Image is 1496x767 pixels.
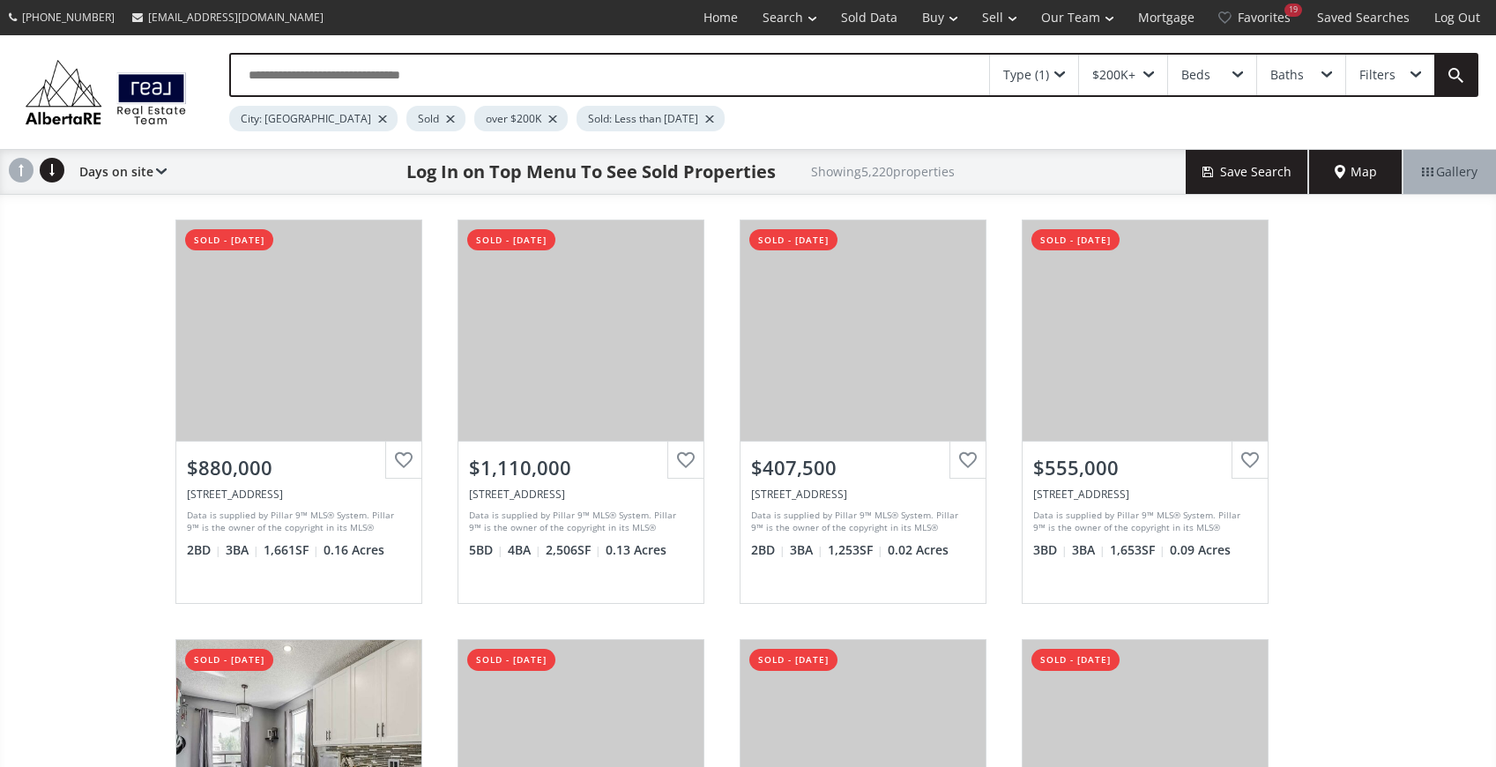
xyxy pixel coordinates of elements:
[1186,150,1309,194] button: Save Search
[148,10,324,25] span: [EMAIL_ADDRESS][DOMAIN_NAME]
[469,541,503,559] span: 5 BD
[1033,541,1068,559] span: 3 BD
[123,1,332,34] a: [EMAIL_ADDRESS][DOMAIN_NAME]
[1033,454,1257,481] div: $555,000
[888,541,949,559] span: 0.02 Acres
[474,106,568,131] div: over $200K
[722,202,1004,622] a: sold - [DATE]$407,500[STREET_ADDRESS]Data is supplied by Pillar 9™ MLS® System. Pillar 9™ is the ...
[577,106,725,131] div: Sold: Less than [DATE]
[469,487,693,502] div: 242 Discovery Ridge Bay SW, Calgary, AB T3H 5T7
[1309,150,1403,194] div: Map
[158,202,440,622] a: sold - [DATE]$880,000[STREET_ADDRESS]Data is supplied by Pillar 9™ MLS® System. Pillar 9™ is the ...
[751,541,785,559] span: 2 BD
[1110,541,1165,559] span: 1,653 SF
[187,509,406,535] div: Data is supplied by Pillar 9™ MLS® System. Pillar 9™ is the owner of the copyright in its MLS® Sy...
[606,541,666,559] span: 0.13 Acres
[187,487,411,502] div: 156 Scenic Ridge Crescent NW, Calgary, AB T3L 1V7
[187,454,411,481] div: $880,000
[828,541,883,559] span: 1,253 SF
[1359,69,1396,81] div: Filters
[1335,163,1377,181] span: Map
[1003,69,1049,81] div: Type (1)
[229,106,398,131] div: City: [GEOGRAPHIC_DATA]
[751,487,975,502] div: 222 Silverado Common SW, Calgary, AB T2X 0S5
[811,165,955,178] h2: Showing 5,220 properties
[440,202,722,622] a: sold - [DATE]$1,110,000[STREET_ADDRESS]Data is supplied by Pillar 9™ MLS® System. Pillar 9™ is th...
[1092,69,1135,81] div: $200K+
[751,509,971,535] div: Data is supplied by Pillar 9™ MLS® System. Pillar 9™ is the owner of the copyright in its MLS® Sy...
[71,150,167,194] div: Days on site
[1033,487,1257,502] div: 156 Sandpiper Circle NW, Calgary, AB T3K 3M5
[790,541,823,559] span: 3 BA
[1170,541,1231,559] span: 0.09 Acres
[1033,509,1253,535] div: Data is supplied by Pillar 9™ MLS® System. Pillar 9™ is the owner of the copyright in its MLS® Sy...
[1270,69,1304,81] div: Baths
[508,541,541,559] span: 4 BA
[1004,202,1286,622] a: sold - [DATE]$555,000[STREET_ADDRESS]Data is supplied by Pillar 9™ MLS® System. Pillar 9™ is the ...
[187,541,221,559] span: 2 BD
[469,509,688,535] div: Data is supplied by Pillar 9™ MLS® System. Pillar 9™ is the owner of the copyright in its MLS® Sy...
[324,541,384,559] span: 0.16 Acres
[1422,163,1477,181] span: Gallery
[546,541,601,559] span: 2,506 SF
[1072,541,1105,559] span: 3 BA
[1284,4,1302,17] div: 19
[406,106,465,131] div: Sold
[18,56,194,130] img: Logo
[469,454,693,481] div: $1,110,000
[751,454,975,481] div: $407,500
[226,541,259,559] span: 3 BA
[264,541,319,559] span: 1,661 SF
[22,10,115,25] span: [PHONE_NUMBER]
[406,160,776,184] h1: Log In on Top Menu To See Sold Properties
[1181,69,1210,81] div: Beds
[1403,150,1496,194] div: Gallery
